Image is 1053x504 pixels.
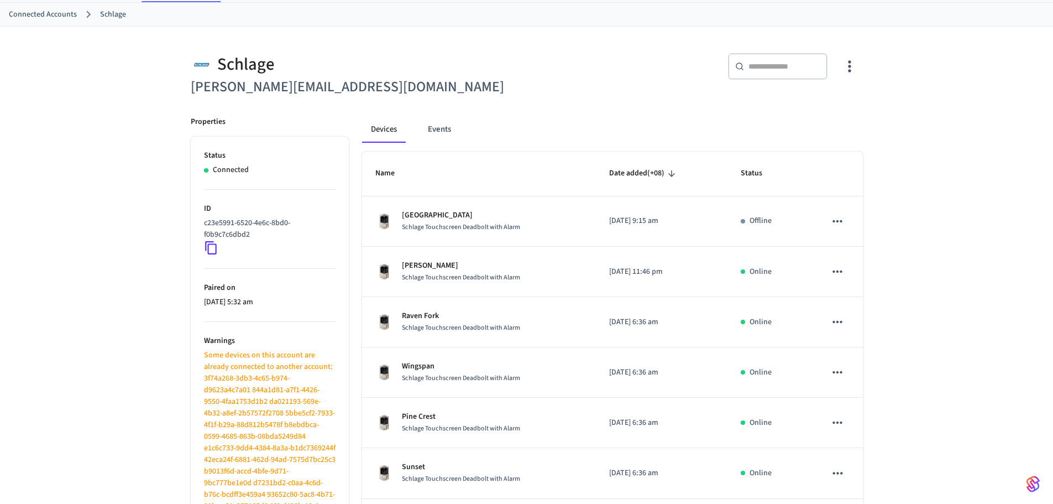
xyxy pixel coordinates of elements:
span: Name [375,165,409,182]
p: [PERSON_NAME] [402,260,520,272]
span: Schlage Touchscreen Deadbolt with Alarm [402,273,520,282]
p: [DATE] 6:36 am [609,316,714,328]
p: Warnings [204,335,336,347]
span: Schlage Touchscreen Deadbolt with Alarm [402,424,520,433]
p: ID [204,203,336,215]
p: Offline [750,215,772,227]
p: Online [750,316,772,328]
p: Online [750,467,772,479]
p: Raven Fork [402,310,520,322]
p: Online [750,417,772,429]
p: c23e5991-6520-4e6c-8bd0-f0b9c7c6dbd2 [204,217,331,241]
img: Schlage Sense Smart Deadbolt with Camelot Trim, Front [375,414,393,432]
p: [DATE] 5:32 am [204,297,336,308]
p: Properties [191,116,226,128]
img: Schlage Logo, Square [191,53,213,76]
p: [DATE] 6:36 am [609,417,714,429]
img: Schlage Sense Smart Deadbolt with Camelot Trim, Front [375,212,393,230]
button: Devices [362,116,406,143]
span: Schlage Touchscreen Deadbolt with Alarm [402,222,520,232]
img: Schlage Sense Smart Deadbolt with Camelot Trim, Front [375,263,393,280]
div: Schlage [191,53,520,76]
p: Wingspan [402,361,520,372]
p: Sunset [402,461,520,473]
span: Schlage Touchscreen Deadbolt with Alarm [402,474,520,484]
img: Schlage Sense Smart Deadbolt with Camelot Trim, Front [375,363,393,381]
img: Schlage Sense Smart Deadbolt with Camelot Trim, Front [375,313,393,331]
p: [GEOGRAPHIC_DATA] [402,210,520,221]
button: Events [419,116,460,143]
p: Online [750,367,772,378]
p: Online [750,266,772,278]
p: Connected [213,164,249,176]
span: Schlage Touchscreen Deadbolt with Alarm [402,323,520,332]
img: SeamLogoGradient.69752ec5.svg [1026,475,1040,493]
p: [DATE] 6:36 am [609,467,714,479]
p: Status [204,150,336,162]
p: [DATE] 11:46 pm [609,266,714,278]
p: [DATE] 9:15 am [609,215,714,227]
span: Schlage Touchscreen Deadbolt with Alarm [402,373,520,383]
p: Paired on [204,282,336,294]
p: Pine Crest [402,411,520,423]
a: Connected Accounts [9,9,77,20]
h6: [PERSON_NAME][EMAIL_ADDRESS][DOMAIN_NAME] [191,76,520,98]
div: connected account tabs [362,116,863,143]
a: Schlage [100,9,126,20]
img: Schlage Sense Smart Deadbolt with Camelot Trim, Front [375,464,393,482]
p: [DATE] 6:36 am [609,367,714,378]
span: Status [741,165,777,182]
span: Date added(+08) [609,165,679,182]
